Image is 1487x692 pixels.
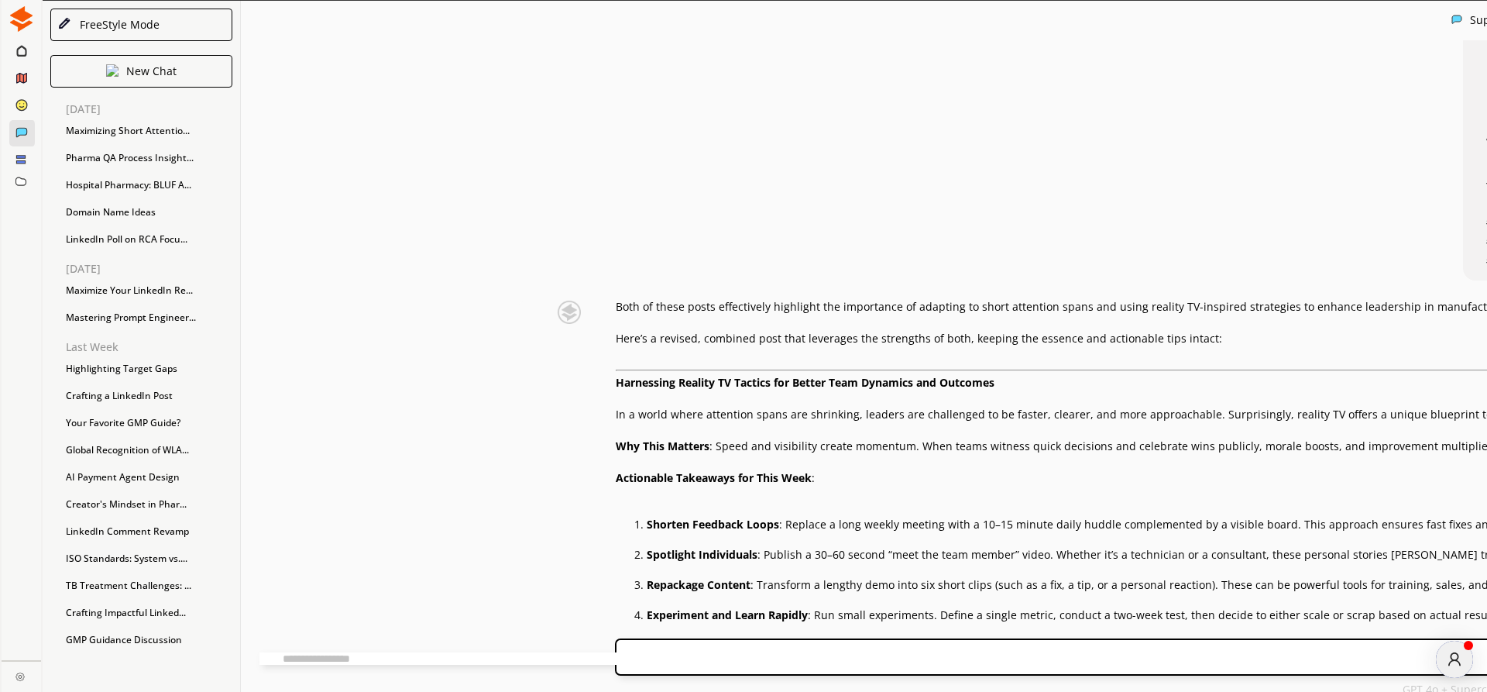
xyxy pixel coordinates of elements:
[58,119,240,143] div: Maximizing Short Attentio...
[647,517,779,532] strong: Shorten Feedback Loops
[9,6,34,32] img: Close
[58,520,240,543] div: LinkedIn Comment Revamp
[58,601,240,625] div: Crafting Impactful Linked...
[106,64,118,77] img: Close
[74,19,160,31] div: FreeStyle Mode
[58,628,240,652] div: GMP Guidance Discussion
[58,228,240,251] div: LinkedIn Poll on RCA Focu...
[616,439,709,453] strong: Why This Matters
[58,384,240,408] div: Crafting a LinkedIn Post
[58,279,240,302] div: Maximize Your LinkedIn Re...
[1436,641,1473,678] div: atlas-message-author-avatar
[66,263,240,275] p: [DATE]
[1436,641,1473,678] button: atlas-launcher
[66,103,240,115] p: [DATE]
[57,17,71,31] img: Close
[58,201,240,224] div: Domain Name Ideas
[58,411,240,435] div: Your Favorite GMP Guide?
[531,301,608,324] img: Close
[58,439,240,462] div: Global Recognition of WLA...
[66,341,240,353] p: Last Week
[58,547,240,570] div: ISO Standards: System vs....
[58,306,240,329] div: Mastering Prompt Engineer...
[647,608,808,622] strong: Experiment and Learn Rapidly
[58,174,240,197] div: Hospital Pharmacy: BLUF A...
[126,65,177,77] p: New Chat
[15,672,25,681] img: Close
[58,493,240,516] div: Creator's Mindset in Phar...
[58,466,240,489] div: AI Payment Agent Design
[647,547,757,562] strong: Spotlight Individuals
[647,577,750,592] strong: Repackage Content
[2,661,41,688] a: Close
[58,357,240,380] div: Highlighting Target Gaps
[58,146,240,170] div: Pharma QA Process Insight...
[1451,14,1462,25] img: Close
[616,470,812,485] strong: Actionable Takeaways for This Week
[616,375,994,390] strong: Harnessing Reality TV Tactics for Better Team Dynamics and Outcomes
[58,574,240,597] div: TB Treatment Challenges: ...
